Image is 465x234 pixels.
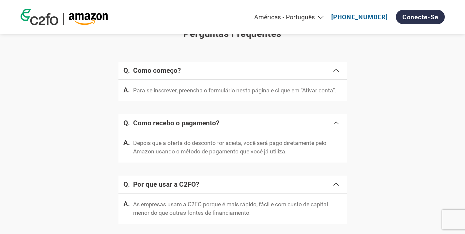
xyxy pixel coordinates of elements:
p: Para se inscrever, preencha o formulário nesta página e clique em “Ativar conta”. [133,86,336,95]
h4: Como recebo o pagamento? [133,119,332,127]
h4: Como começo? [133,67,332,74]
p: As empresas usam a C2FO porque é mais rápido, fácil e com custo de capital menor do que outras fo... [133,200,342,217]
h4: Por que usar a C2FO? [133,180,332,188]
a: [PHONE_NUMBER] [331,13,388,21]
p: Depois que a oferta do desconto for aceita, você será pago diretamente pelo Amazon usando o métod... [133,139,342,156]
img: Amazon [69,13,108,25]
img: c2fo logo [21,9,58,25]
a: Conecte-se [396,10,445,24]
